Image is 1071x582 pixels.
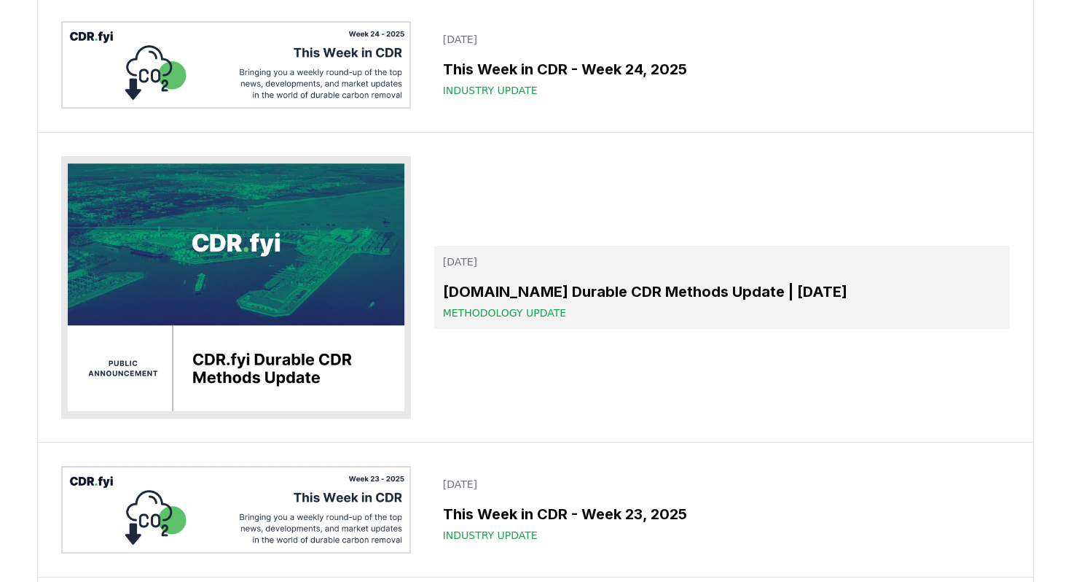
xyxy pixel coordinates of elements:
img: This Week in CDR - Week 23, 2025 blog post image [61,466,411,554]
img: CDR.fyi Durable CDR Methods Update | June 2025 blog post image [61,156,411,419]
h3: [DOMAIN_NAME] Durable CDR Methods Update | [DATE] [443,281,1001,303]
span: Industry Update [443,528,538,543]
a: [DATE][DOMAIN_NAME] Durable CDR Methods Update | [DATE]Methodology Update [434,246,1010,329]
a: [DATE]This Week in CDR - Week 23, 2025Industry Update [434,468,1010,551]
p: [DATE] [443,255,1001,269]
span: Methodology Update [443,306,566,320]
span: Industry Update [443,83,538,98]
p: [DATE] [443,32,1001,47]
h3: This Week in CDR - Week 24, 2025 [443,58,1001,80]
h3: This Week in CDR - Week 23, 2025 [443,503,1001,525]
img: This Week in CDR - Week 24, 2025 blog post image [61,21,411,109]
p: [DATE] [443,477,1001,492]
a: [DATE]This Week in CDR - Week 24, 2025Industry Update [434,23,1010,106]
